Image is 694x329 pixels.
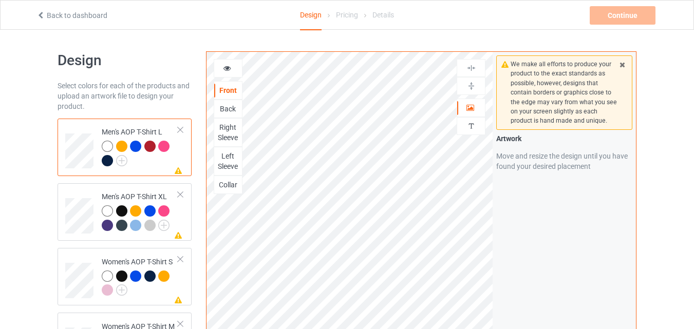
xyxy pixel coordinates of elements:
[372,1,394,29] div: Details
[466,121,476,131] img: svg%3E%0A
[214,122,242,143] div: Right Sleeve
[102,257,178,295] div: Women's AOP T-Shirt S
[116,284,127,296] img: svg+xml;base64,PD94bWwgdmVyc2lvbj0iMS4wIiBlbmNvZGluZz0iVVRGLTgiPz4KPHN2ZyB3aWR0aD0iMjJweCIgaGVpZ2...
[336,1,358,29] div: Pricing
[496,151,632,171] div: Move and resize the design until you have found your desired placement
[466,81,476,91] img: svg%3E%0A
[214,180,242,190] div: Collar
[158,220,170,231] img: svg+xml;base64,PD94bWwgdmVyc2lvbj0iMS4wIiBlbmNvZGluZz0iVVRGLTgiPz4KPHN2ZyB3aWR0aD0iMjJweCIgaGVpZ2...
[511,60,618,126] div: We make all efforts to produce your product to the exact standards as possible, however, designs ...
[58,248,192,305] div: Women's AOP T-Shirt S
[466,63,476,73] img: svg%3E%0A
[102,127,178,165] div: Men's AOP T-Shirt L
[58,183,192,241] div: Men's AOP T-Shirt XL
[214,85,242,95] div: Front
[58,81,192,111] div: Select colors for each of the products and upload an artwork file to design your product.
[102,191,178,230] div: Men's AOP T-Shirt XL
[58,51,192,70] h1: Design
[116,155,127,166] img: svg+xml;base64,PD94bWwgdmVyc2lvbj0iMS4wIiBlbmNvZGluZz0iVVRGLTgiPz4KPHN2ZyB3aWR0aD0iMjJweCIgaGVpZ2...
[36,11,107,20] a: Back to dashboard
[214,151,242,171] div: Left Sleeve
[214,104,242,114] div: Back
[58,119,192,176] div: Men's AOP T-Shirt L
[300,1,322,30] div: Design
[496,133,632,144] div: Artwork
